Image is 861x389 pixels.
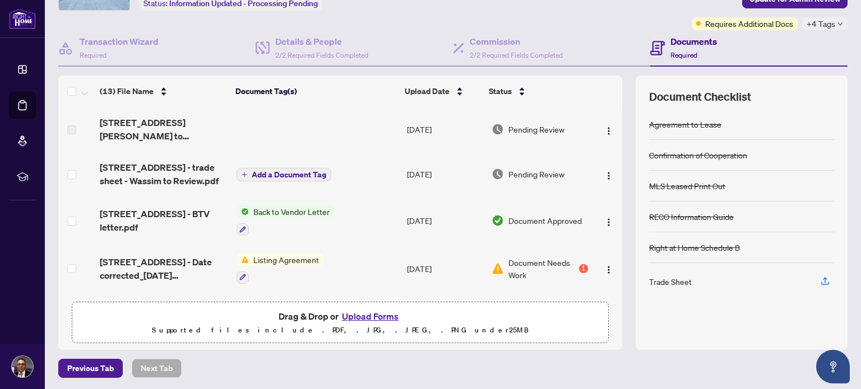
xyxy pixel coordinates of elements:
span: 2/2 Required Fields Completed [275,51,368,59]
td: [DATE] [402,107,487,152]
th: Upload Date [400,76,484,107]
p: Supported files include .PDF, .JPG, .JPEG, .PNG under 25 MB [79,324,601,337]
button: Previous Tab [58,359,123,378]
span: plus [242,172,247,177]
span: Drag & Drop orUpload FormsSupported files include .PDF, .JPG, .JPEG, .PNG under25MB [72,302,608,344]
th: (13) File Name [95,76,231,107]
img: Status Icon [237,254,249,266]
span: Requires Additional Docs [705,17,793,30]
div: Right at Home Schedule B [649,241,740,254]
span: Pending Review [508,123,564,135]
span: Document Approved [508,214,582,227]
th: Status [484,76,589,107]
span: Drag & Drop or [279,309,402,324]
th: Document Tag(s) [231,76,401,107]
span: Document Checklist [649,89,751,105]
span: (13) File Name [100,85,154,97]
h4: Documents [670,35,717,48]
div: Agreement to Lease [649,118,721,130]
img: Logo [604,126,613,135]
span: Required [80,51,107,59]
h4: Details & People [275,35,368,48]
img: Document Status [492,123,504,135]
button: Open asap [816,350,850,383]
span: [STREET_ADDRESS] - Date corrected_[DATE] 15_49_32.pdf [100,255,227,282]
span: down [837,21,843,27]
button: Logo [600,260,618,278]
span: Add a Document Tag [252,171,326,179]
span: +4 Tags [807,17,835,30]
img: Document Status [492,214,504,227]
span: [STREET_ADDRESS] - trade sheet - Wassim to Review.pdf [100,161,227,188]
span: Required [670,51,697,59]
button: Logo [600,212,618,229]
span: Back to Vendor Letter [249,205,334,218]
span: Previous Tab [67,359,114,377]
span: Status [489,85,512,97]
h4: Transaction Wizard [80,35,159,48]
button: Logo [600,120,618,138]
button: Upload Forms [339,309,402,324]
div: Confirmation of Cooperation [649,149,747,161]
button: Next Tab [132,359,182,378]
div: RECO Information Guide [649,210,734,223]
span: [STREET_ADDRESS] - BTV letter.pdf [100,207,227,234]
div: MLS Leased Print Out [649,180,725,192]
button: Add a Document Tag [237,168,331,181]
button: Status IconBack to Vendor Letter [237,205,334,236]
td: [DATE] [402,152,487,196]
img: Logo [604,218,613,227]
td: [DATE] [402,245,487,293]
img: Logo [604,265,613,274]
img: Profile Icon [12,356,33,377]
span: Document Needs Work [508,256,577,281]
span: [STREET_ADDRESS][PERSON_NAME] to Review.pdf [100,116,227,143]
button: Logo [600,165,618,183]
div: 1 [579,264,588,273]
div: Trade Sheet [649,275,692,288]
span: Listing Agreement [249,254,323,266]
span: 2/2 Required Fields Completed [470,51,563,59]
img: Document Status [492,168,504,180]
td: [DATE] [402,293,487,329]
button: Status IconListing Agreement [237,254,323,284]
span: Pending Review [508,168,564,180]
span: Upload Date [405,85,450,97]
img: Logo [604,171,613,180]
img: Status Icon [237,205,249,218]
img: logo [9,8,36,29]
h4: Commission [470,35,563,48]
img: Document Status [492,263,504,275]
td: [DATE] [402,196,487,245]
